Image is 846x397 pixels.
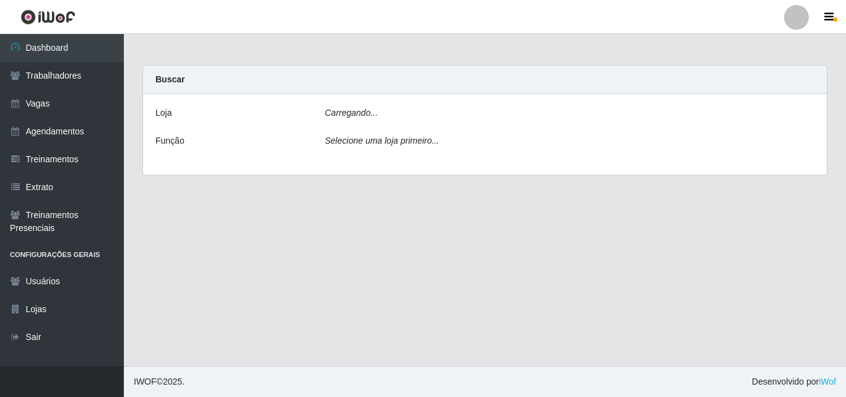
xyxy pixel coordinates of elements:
[155,107,172,120] label: Loja
[325,108,378,118] i: Carregando...
[819,377,836,386] a: iWof
[134,377,157,386] span: IWOF
[325,136,439,146] i: Selecione uma loja primeiro...
[155,134,185,147] label: Função
[155,74,185,84] strong: Buscar
[752,375,836,388] span: Desenvolvido por
[134,375,185,388] span: © 2025 .
[20,9,76,25] img: CoreUI Logo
